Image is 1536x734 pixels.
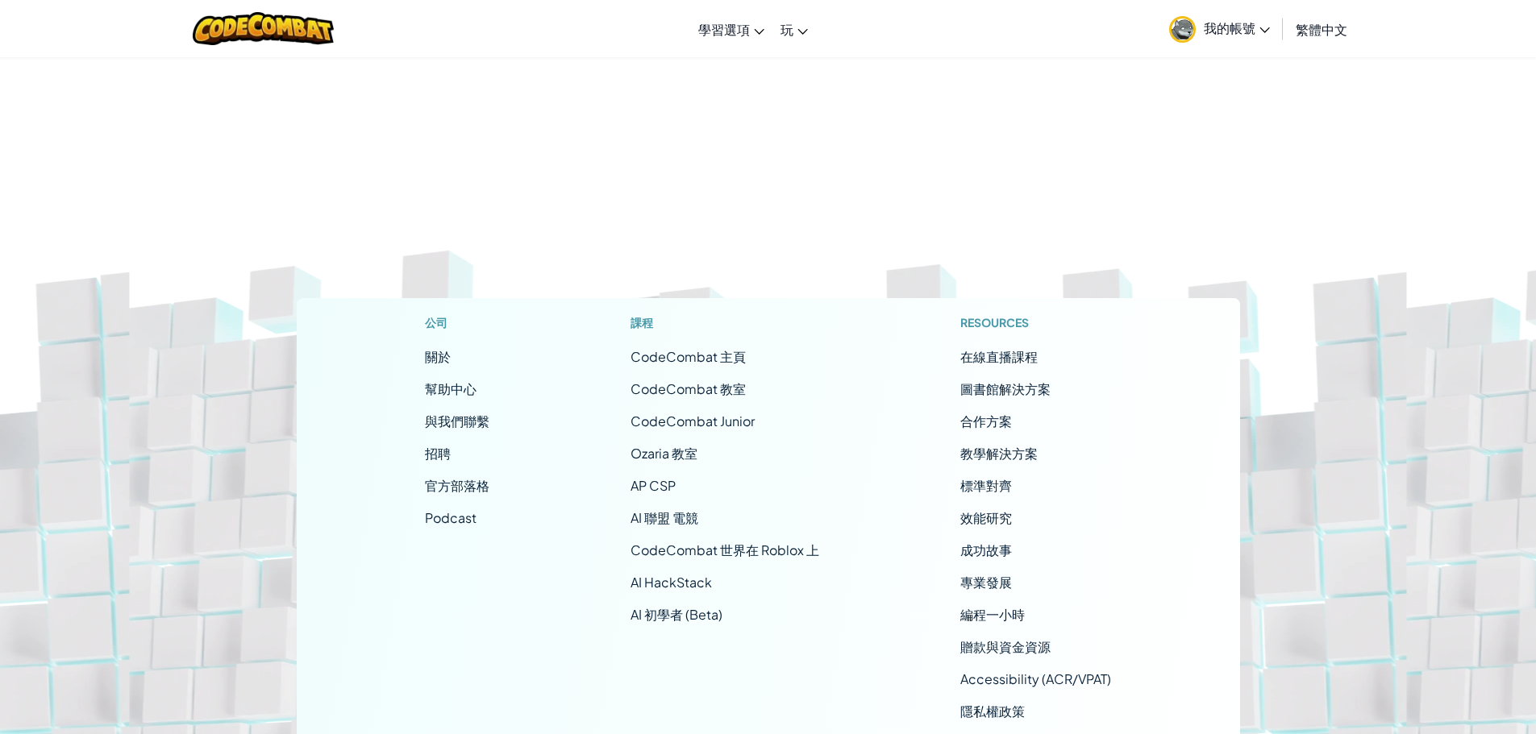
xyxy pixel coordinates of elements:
a: AI 聯盟 電競 [631,509,698,526]
a: CodeCombat 世界在 Roblox 上 [631,541,819,558]
span: 學習選項 [698,21,750,38]
a: Podcast [425,509,477,526]
h1: 公司 [425,314,489,331]
a: 隱私權政策 [960,703,1025,719]
a: 我的帳號 [1161,3,1278,54]
a: AP CSP [631,477,676,494]
a: CodeCombat Junior [631,413,755,429]
a: 學習選項 [690,7,772,51]
a: 官方部落格 [425,477,489,494]
img: CodeCombat logo [193,12,334,45]
span: CodeCombat 主頁 [631,348,746,365]
span: 玩 [780,21,793,38]
a: 贈款與資金資源 [960,638,1051,655]
a: 繁體中文 [1288,7,1355,51]
a: 招聘 [425,445,451,462]
a: CodeCombat 教室 [631,380,746,397]
span: 我的帳號 [1204,19,1270,36]
span: 與我們聯繫 [425,413,489,429]
h1: 課程 [631,314,819,331]
a: 關於 [425,348,451,365]
img: avatar [1169,16,1196,43]
span: 繁體中文 [1296,21,1347,38]
a: 玩 [772,7,816,51]
a: 教學解決方案 [960,445,1038,462]
a: 專業發展 [960,574,1012,591]
a: 成功故事 [960,541,1012,558]
a: 幫助中心 [425,380,477,397]
a: 效能研究 [960,509,1012,526]
a: 標準對齊 [960,477,1012,494]
a: Ozaria 教室 [631,445,697,462]
a: 編程一小時 [960,606,1025,623]
a: 圖書館解決方案 [960,380,1051,397]
a: AI HackStack [631,574,712,591]
a: 合作方案 [960,413,1012,429]
a: AI 初學者 (Beta) [631,606,722,623]
a: Accessibility (ACR/VPAT) [960,670,1111,687]
h1: Resources [960,314,1111,331]
a: 在線直播課程 [960,348,1038,365]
